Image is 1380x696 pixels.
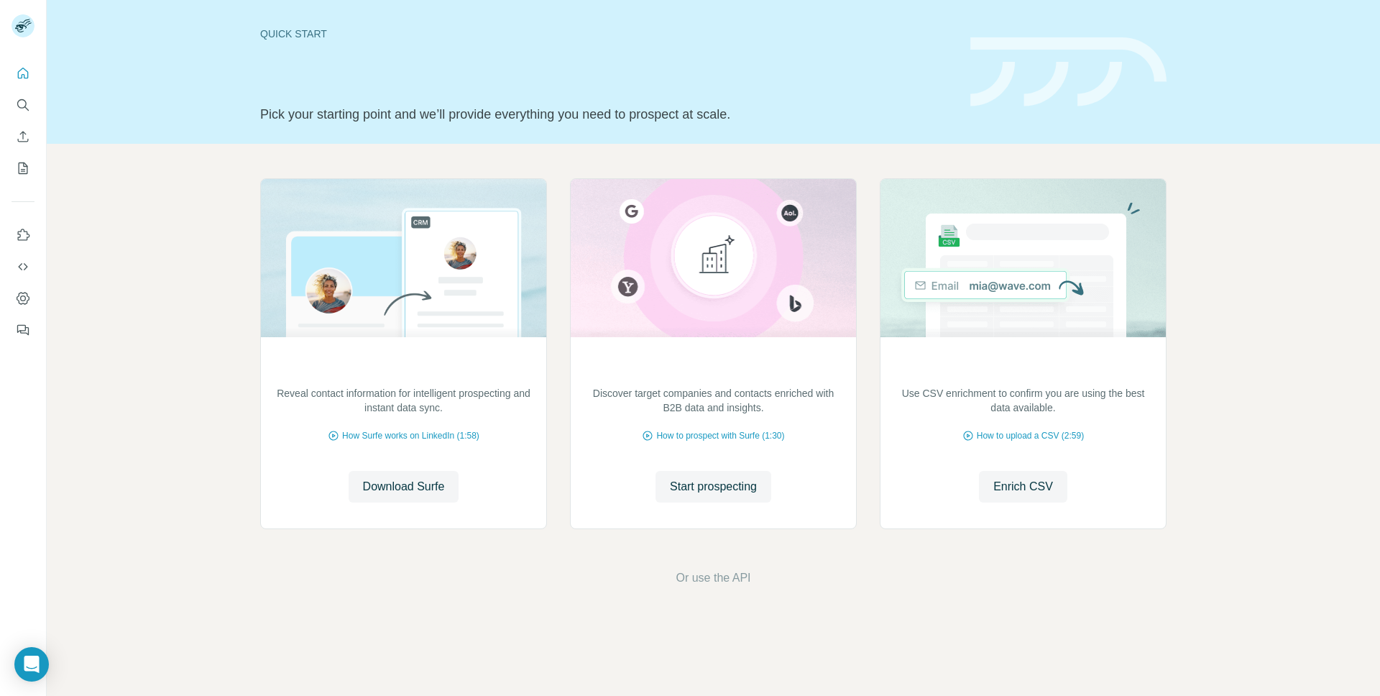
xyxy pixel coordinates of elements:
button: Enrich CSV [979,471,1067,503]
p: Discover target companies and contacts enriched with B2B data and insights. [585,386,842,415]
img: Identify target accounts [570,179,857,337]
button: Download Surfe [349,471,459,503]
span: Enrich CSV [993,478,1053,495]
button: Use Surfe API [11,254,34,280]
button: Or use the API [676,569,750,587]
span: Download Surfe [363,478,445,495]
button: Dashboard [11,285,34,311]
span: How to prospect with Surfe (1:30) [656,429,784,442]
button: Search [11,92,34,118]
button: Use Surfe on LinkedIn [11,222,34,248]
p: Reveal contact information for intelligent prospecting and instant data sync. [275,386,532,415]
span: How Surfe works on LinkedIn (1:58) [342,429,479,442]
button: Start prospecting [655,471,771,503]
h2: Add Surfe to LinkedIn [329,357,479,377]
h1: Let’s prospect together [260,67,953,96]
img: Enrich your contact lists [880,179,1167,337]
button: Feedback [11,317,34,343]
div: Quick start [260,27,953,41]
span: How to upload a CSV (2:59) [977,429,1084,442]
button: My lists [11,155,34,181]
button: Quick start [11,60,34,86]
button: Enrich CSV [11,124,34,150]
div: Open Intercom Messenger [14,647,49,682]
span: Start prospecting [670,478,757,495]
p: Use CSV enrichment to confirm you are using the best data available. [895,386,1151,415]
img: Add Surfe to LinkedIn [260,179,547,337]
img: banner [970,37,1167,107]
p: Pick your starting point and we’ll provide everything you need to prospect at scale. [260,104,953,124]
h2: Enrich your contact lists [939,357,1107,377]
h2: Identify target accounts [632,357,795,377]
